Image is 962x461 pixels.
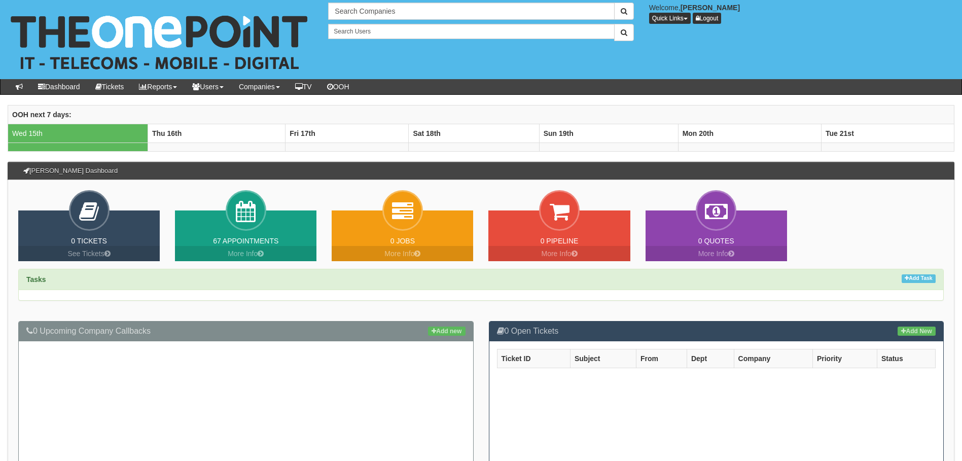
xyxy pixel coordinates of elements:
a: TV [288,79,319,94]
a: 0 Quotes [698,237,734,245]
a: See Tickets [18,246,160,261]
h3: [PERSON_NAME] Dashboard [18,162,123,180]
a: More Info [175,246,316,261]
button: Quick Links [649,13,691,24]
b: [PERSON_NAME] [681,4,740,12]
h3: 0 Upcoming Company Callbacks [26,327,466,336]
a: 67 Appointments [213,237,278,245]
div: Welcome, [642,3,962,24]
th: Priority [812,349,877,368]
th: Status [877,349,935,368]
input: Search Companies [328,3,614,20]
a: More Info [646,246,787,261]
a: Add Task [902,274,936,283]
th: Tue 21st [822,124,954,143]
th: Mon 20th [678,124,821,143]
td: Wed 15th [8,124,148,143]
th: From [636,349,687,368]
a: Add new [428,327,465,336]
th: Company [734,349,812,368]
th: Subject [570,349,636,368]
th: Sat 18th [409,124,539,143]
th: Ticket ID [497,349,570,368]
th: OOH next 7 days: [8,105,954,124]
a: Logout [693,13,722,24]
a: Reports [131,79,185,94]
th: Dept [687,349,734,368]
th: Thu 16th [148,124,285,143]
a: Companies [231,79,288,94]
a: More Info [488,246,630,261]
strong: Tasks [26,275,46,283]
th: Fri 17th [286,124,409,143]
a: 0 Jobs [390,237,415,245]
a: 0 Pipeline [541,237,579,245]
th: Sun 19th [539,124,678,143]
a: More Info [332,246,473,261]
a: Tickets [88,79,132,94]
a: 0 Tickets [71,237,107,245]
input: Search Users [328,24,614,39]
a: Users [185,79,231,94]
a: Dashboard [30,79,88,94]
a: OOH [319,79,357,94]
a: Add New [898,327,936,336]
h3: 0 Open Tickets [497,327,936,336]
